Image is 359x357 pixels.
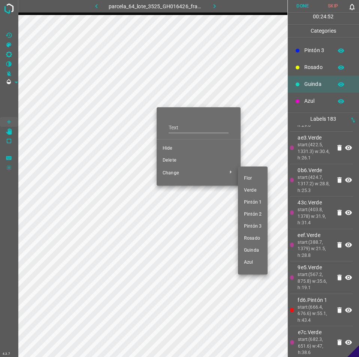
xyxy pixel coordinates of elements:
span: Guinda [244,247,262,254]
span: Pintón 3 [244,223,262,230]
span: Verde [244,187,262,194]
span: Pintón 2 [244,211,262,218]
span: Pintón 1 [244,199,262,206]
span: Azul [244,259,262,266]
span: Rosado [244,235,262,242]
span: Flor [244,175,262,182]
